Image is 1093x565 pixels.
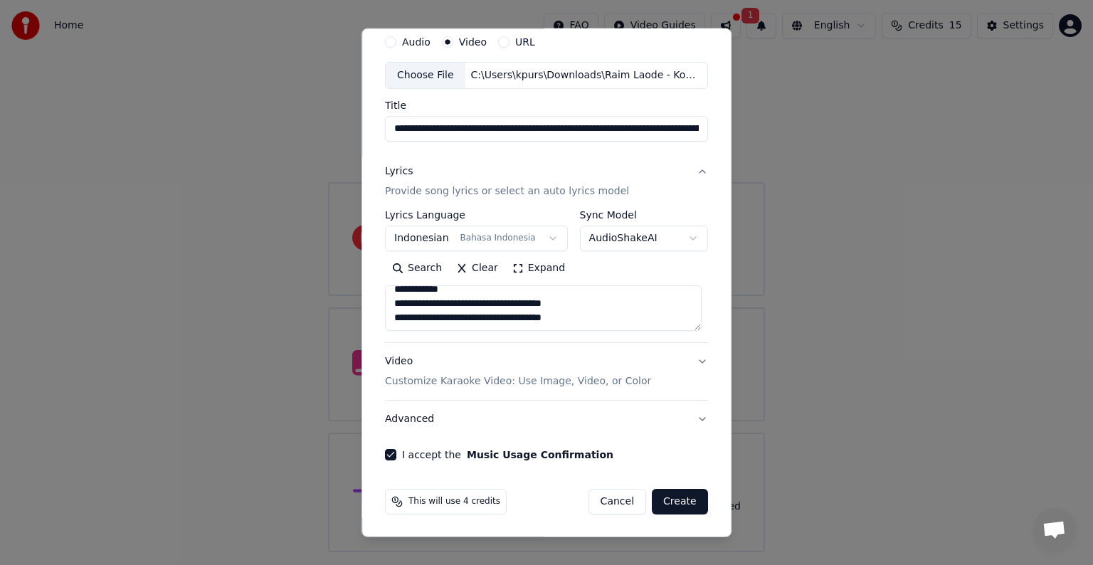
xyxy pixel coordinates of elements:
button: Create [652,489,708,514]
button: I accept the [467,450,613,460]
button: Clear [449,257,505,280]
button: VideoCustomize Karaoke Video: Use Image, Video, or Color [385,343,708,400]
button: Expand [505,257,572,280]
span: This will use 4 credits [408,496,500,507]
label: Lyrics Language [385,210,568,220]
button: Cancel [588,489,646,514]
div: Choose File [386,63,465,88]
label: Title [385,100,708,110]
p: Provide song lyrics or select an auto lyrics model [385,184,629,199]
div: Video [385,354,651,389]
button: LyricsProvide song lyrics or select an auto lyrics model [385,153,708,210]
label: Audio [402,37,431,47]
div: Lyrics [385,164,413,179]
label: Sync Model [580,210,708,220]
label: I accept the [402,450,613,460]
div: C:\Users\kpurs\Downloads\Raim Laode - Komang Remember Entertainment ( Keroncong Cover ) - Remembe... [465,68,707,83]
p: Customize Karaoke Video: Use Image, Video, or Color [385,374,651,389]
div: LyricsProvide song lyrics or select an auto lyrics model [385,210,708,342]
button: Advanced [385,401,708,438]
button: Search [385,257,449,280]
label: URL [515,37,535,47]
label: Video [459,37,487,47]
